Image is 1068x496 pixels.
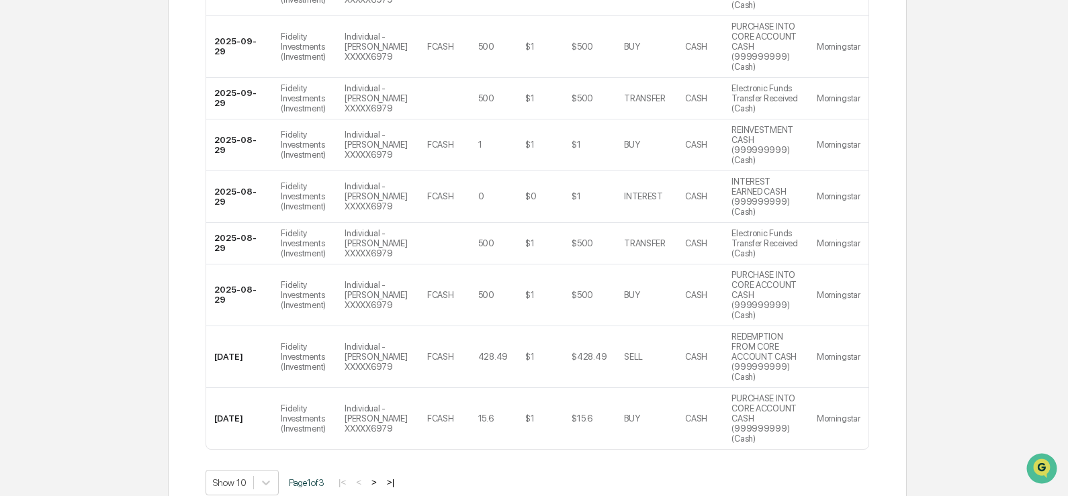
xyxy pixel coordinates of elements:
td: Individual - [PERSON_NAME] XXXXX6979 [337,326,419,388]
a: Powered byPylon [95,227,163,238]
div: $1 [525,238,534,248]
div: REINVESTMENT CASH (999999999) (Cash) [731,125,800,165]
div: Fidelity Investments (Investment) [281,228,328,258]
div: CASH [685,93,707,103]
div: BUY [624,290,639,300]
div: Fidelity Investments (Investment) [281,403,328,434]
div: PURCHASE INTO CORE ACCOUNT CASH (999999999) (Cash) [731,393,800,444]
td: [DATE] [206,388,273,449]
td: Individual - [PERSON_NAME] XXXXX6979 [337,388,419,449]
div: 428.49 [478,352,508,362]
div: BUY [624,413,639,424]
td: Individual - [PERSON_NAME] XXXXX6979 [337,171,419,223]
div: INTEREST [624,191,663,201]
a: 🖐️Preclearance [8,164,92,188]
div: $500 [572,238,593,248]
div: FCASH [427,140,454,150]
td: 2025-08-29 [206,171,273,223]
td: [DATE] [206,326,273,388]
td: Individual - [PERSON_NAME] XXXXX6979 [337,264,419,326]
button: < [352,477,365,488]
div: FCASH [427,42,454,52]
div: Electronic Funds Transfer Received (Cash) [731,228,800,258]
div: FCASH [427,352,454,362]
div: Electronic Funds Transfer Received (Cash) [731,83,800,113]
div: $15.6 [572,413,592,424]
div: BUY [624,42,639,52]
span: Page 1 of 3 [289,477,324,488]
div: Fidelity Investments (Investment) [281,130,328,160]
div: PURCHASE INTO CORE ACCOUNT CASH (999999999) (Cash) [731,270,800,320]
div: $0 [525,191,536,201]
span: Data Lookup [27,195,85,208]
div: 🖐️ [13,170,24,181]
div: 🗄️ [97,170,108,181]
p: How can we help? [13,28,244,50]
div: Start new chat [46,103,220,116]
div: FCASH [427,413,454,424]
span: Pylon [134,228,163,238]
div: CASH [685,191,707,201]
div: $1 [572,140,580,150]
div: 1 [478,140,482,150]
td: Morningstar [809,78,869,119]
div: SELL [624,352,643,362]
div: $1 [525,93,534,103]
div: $1 [525,413,534,424]
td: Individual - [PERSON_NAME] XXXXX6979 [337,119,419,171]
div: Fidelity Investments (Investment) [281,342,328,372]
div: $500 [572,42,593,52]
div: CASH [685,352,707,362]
div: TRANSFER [624,238,666,248]
td: Morningstar [809,264,869,326]
div: CASH [685,413,707,424]
div: CASH [685,42,707,52]
a: 🗄️Attestations [92,164,172,188]
td: Individual - [PERSON_NAME] XXXXX6979 [337,16,419,78]
div: 0 [478,191,484,201]
div: Fidelity Investments (Investment) [281,83,328,113]
button: Start new chat [228,107,244,123]
div: 🔎 [13,196,24,207]
div: FCASH [427,191,454,201]
td: 2025-08-29 [206,264,273,326]
div: Fidelity Investments (Investment) [281,32,328,62]
div: 500 [478,93,494,103]
div: PURCHASE INTO CORE ACCOUNT CASH (999999999) (Cash) [731,21,800,72]
td: Morningstar [809,119,869,171]
td: Morningstar [809,388,869,449]
div: $428.49 [572,352,607,362]
div: INTEREST EARNED CASH (999999999) (Cash) [731,177,800,217]
div: CASH [685,290,707,300]
div: 500 [478,42,494,52]
div: CASH [685,140,707,150]
div: FCASH [427,290,454,300]
div: $500 [572,93,593,103]
span: Preclearance [27,169,87,183]
div: We're available if you need us! [46,116,170,127]
div: CASH [685,238,707,248]
td: Individual - [PERSON_NAME] XXXXX6979 [337,78,419,119]
button: |< [335,477,350,488]
td: Morningstar [809,16,869,78]
div: TRANSFER [624,93,666,103]
div: Fidelity Investments (Investment) [281,280,328,310]
td: Morningstar [809,223,869,264]
td: 2025-09-29 [206,78,273,119]
td: 2025-08-29 [206,223,273,264]
div: REDEMPTION FROM CORE ACCOUNT CASH (999999999) (Cash) [731,332,800,382]
button: >| [383,477,398,488]
td: 2025-09-29 [206,16,273,78]
img: 1746055101610-c473b297-6a78-478c-a979-82029cc54cd1 [13,103,38,127]
div: BUY [624,140,639,150]
div: $1 [525,290,534,300]
div: $500 [572,290,593,300]
td: Individual - [PERSON_NAME] XXXXX6979 [337,223,419,264]
td: Morningstar [809,326,869,388]
iframe: Open customer support [1025,452,1061,488]
div: 15.6 [478,413,494,424]
td: 2025-08-29 [206,119,273,171]
div: 500 [478,290,494,300]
